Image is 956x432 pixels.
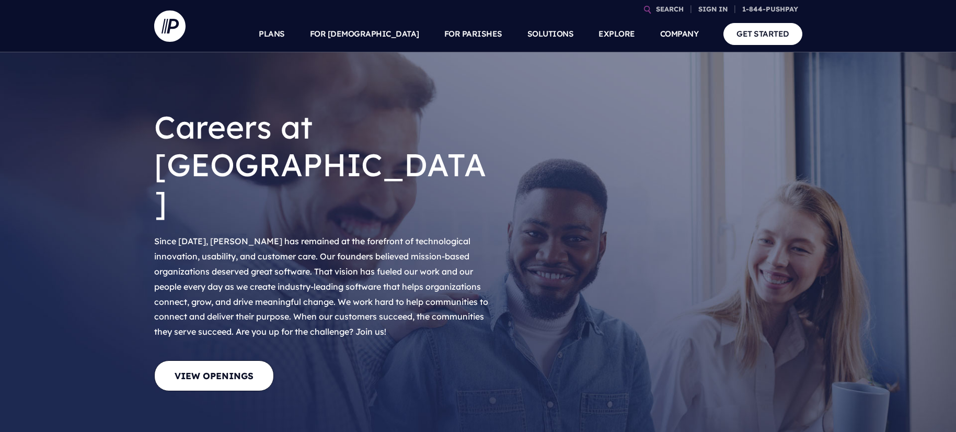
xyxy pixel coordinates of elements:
a: PLANS [259,16,285,52]
a: View Openings [154,360,274,391]
a: EXPLORE [598,16,635,52]
a: COMPANY [660,16,699,52]
a: FOR [DEMOGRAPHIC_DATA] [310,16,419,52]
a: GET STARTED [723,23,802,44]
span: Since [DATE], [PERSON_NAME] has remained at the forefront of technological innovation, usability,... [154,236,488,337]
a: SOLUTIONS [527,16,574,52]
h1: Careers at [GEOGRAPHIC_DATA] [154,100,494,230]
a: FOR PARISHES [444,16,502,52]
